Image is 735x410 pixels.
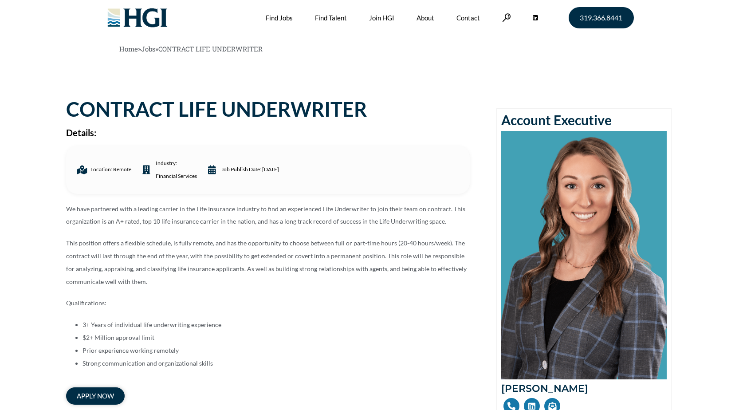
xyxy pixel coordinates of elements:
[66,128,470,137] h2: Details:
[569,7,634,28] a: 319.366.8441
[502,13,511,22] a: Search
[219,163,279,176] span: Job Publish date: [DATE]
[501,113,667,126] h2: Account Executive
[119,44,138,53] a: Home
[153,157,197,183] span: industry:
[66,203,470,229] p: We have partnered with a leading carrier in the Life Insurance industry to find an experienced Li...
[83,344,470,357] li: Prior experience working remotely
[141,44,155,53] a: Jobs
[580,14,622,21] span: 319.366.8441
[83,319,470,331] li: 3+ Years of individual life underwriting experience
[158,44,263,53] span: CONTRACT LIFE UNDERWRITER
[156,170,197,183] a: Financial Services
[66,297,470,310] p: Qualifications:
[66,387,125,405] a: apply now
[88,163,131,176] span: Location: Remote
[83,331,470,344] li: $2+ Million approval limit
[119,44,263,53] span: » »
[66,237,470,288] p: This position offers a flexible schedule, is fully remote, and has the opportunity to choose betw...
[66,99,470,119] h1: CONTRACT LIFE UNDERWRITER
[501,384,667,394] h2: [PERSON_NAME]
[77,393,114,399] span: apply now
[83,357,470,370] li: Strong communication and organizational skills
